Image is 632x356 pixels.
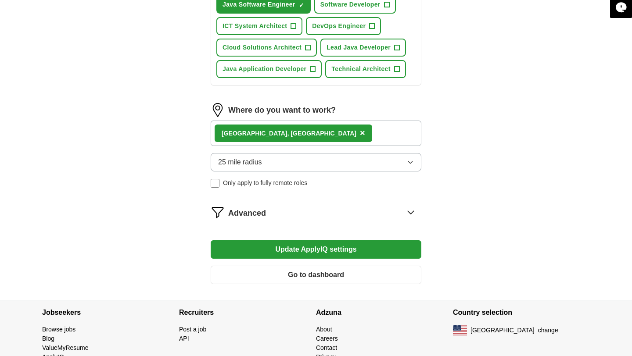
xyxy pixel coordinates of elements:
label: Where do you want to work? [228,104,336,116]
button: Java Application Developer [216,60,322,78]
span: × [360,128,365,138]
button: ICT System Architect [216,17,302,35]
button: Go to dashboard [211,266,421,284]
a: ValueMyResume [42,344,89,351]
button: Update ApplyIQ settings [211,240,421,259]
button: DevOps Engineer [306,17,381,35]
span: Technical Architect [331,64,390,74]
a: Browse jobs [42,326,75,333]
button: × [360,127,365,140]
a: Post a job [179,326,206,333]
span: Only apply to fully remote roles [223,178,307,188]
span: Lead Java Developer [327,43,391,52]
button: change [538,326,558,335]
button: 25 mile radius [211,153,421,171]
span: Java Application Developer [223,64,306,74]
input: Only apply to fully remote roles [211,179,219,188]
div: [GEOGRAPHIC_DATA], [GEOGRAPHIC_DATA] [222,129,356,138]
span: DevOps Engineer [312,21,366,31]
button: Cloud Solutions Architect [216,39,317,57]
span: 25 mile radius [218,157,262,167]
a: Contact [316,344,337,351]
img: location.png [211,103,225,117]
img: US flag [453,325,467,335]
span: ICT System Architect [223,21,287,31]
span: Cloud Solutions Architect [223,43,302,52]
img: filter [211,205,225,219]
a: Careers [316,335,338,342]
button: Technical Architect [325,60,406,78]
button: Lead Java Developer [320,39,406,57]
span: ✓ [299,2,304,9]
a: Blog [42,335,54,342]
a: About [316,326,332,333]
a: API [179,335,189,342]
span: Advanced [228,207,266,219]
span: [GEOGRAPHIC_DATA] [470,326,535,335]
h4: Country selection [453,300,590,325]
